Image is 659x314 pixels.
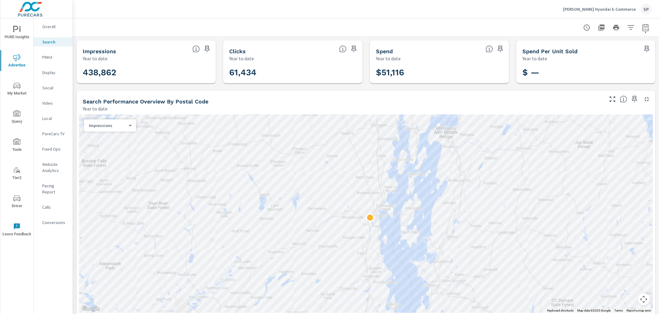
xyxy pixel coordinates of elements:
[577,309,611,312] span: Map data ©2025 Google
[34,99,73,108] div: Video
[620,95,627,103] span: Understand Search performance data by postal code. Individual postal codes can be selected and ex...
[642,44,652,54] span: Save this to your personalized report
[34,203,73,212] div: Calls
[34,144,73,154] div: Fixed Ops
[83,55,108,62] p: Year to date
[83,98,208,105] h5: Search Performance Overview By Postal Code
[34,129,73,138] div: PureCars TV
[202,44,212,54] span: Save this to your personalized report
[2,82,32,97] span: My Market
[229,67,356,78] h3: 61,434
[34,181,73,196] div: Pacing Report
[2,223,32,238] span: Leave Feedback
[42,219,68,226] p: Conversions
[522,55,547,62] p: Year to date
[522,48,578,54] h5: Spend Per Unit Sold
[229,48,246,54] h5: Clicks
[630,94,639,104] span: Save this to your personalized report
[0,18,33,244] div: nav menu
[42,131,68,137] p: PureCars TV
[563,6,636,12] p: [PERSON_NAME] Hyundai E-Commerce
[42,115,68,121] p: Local
[34,160,73,175] div: Website Analytics
[339,45,347,53] span: The number of times an ad was clicked by a consumer.
[83,67,210,78] h3: 438,862
[2,166,32,181] span: Tier2
[2,138,32,153] span: Tools
[639,21,652,34] button: Select Date Range
[34,37,73,47] div: Search
[42,85,68,91] p: Social
[81,305,101,313] a: Open this area in Google Maps (opens a new window)
[34,22,73,31] div: Overall
[34,83,73,92] div: Social
[376,67,503,78] h3: $51,116
[2,54,32,69] span: Advertise
[34,68,73,77] div: Display
[229,55,254,62] p: Year to date
[42,161,68,174] p: Website Analytics
[89,123,126,128] p: Impressions
[42,204,68,210] p: Calls
[627,309,651,312] a: Report a map error
[349,44,359,54] span: Save this to your personalized report
[614,309,623,312] a: Terms
[638,293,650,305] button: Map camera controls
[83,48,116,54] h5: Impressions
[42,69,68,76] p: Display
[2,26,32,41] span: PURE Insights
[83,105,108,112] p: Year to date
[84,123,131,129] div: Impressions
[42,54,68,60] p: PMAX
[625,21,637,34] button: Apply Filters
[2,195,32,210] span: Driver
[641,4,652,15] div: SP
[42,183,68,195] p: Pacing Report
[34,218,73,227] div: Conversions
[547,308,574,313] button: Keyboard shortcuts
[642,94,652,104] button: Minimize Widget
[192,45,200,53] span: The number of times an ad was shown on your behalf.
[81,305,101,313] img: Google
[495,44,505,54] span: Save this to your personalized report
[376,55,401,62] p: Year to date
[608,94,617,104] button: Make Fullscreen
[42,100,68,106] p: Video
[486,45,493,53] span: The amount of money spent on advertising during the period.
[522,67,649,78] h3: $ —
[34,114,73,123] div: Local
[2,110,32,125] span: Query
[42,24,68,30] p: Overall
[595,21,608,34] button: "Export Report to PDF"
[34,53,73,62] div: PMAX
[42,39,68,45] p: Search
[42,146,68,152] p: Fixed Ops
[376,48,393,54] h5: Spend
